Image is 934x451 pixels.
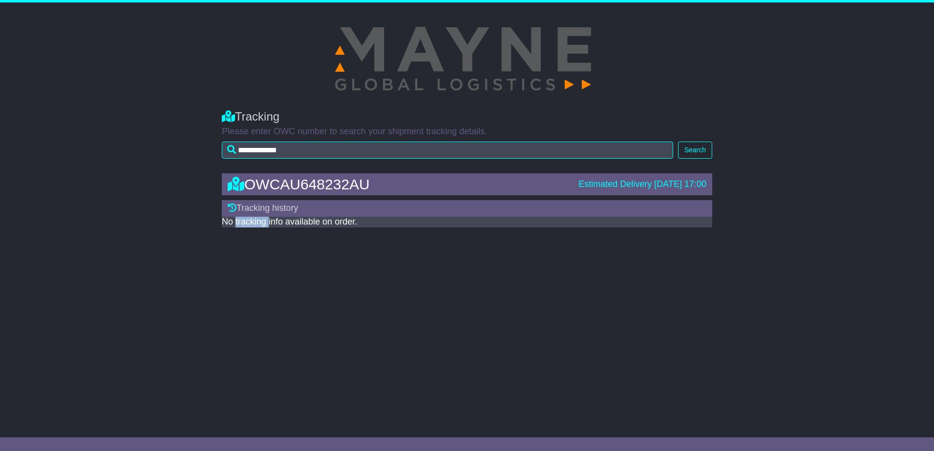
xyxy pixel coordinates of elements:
div: OWCAU648232AU [223,176,573,192]
div: Tracking history [222,200,712,217]
div: Estimated Delivery [DATE] 17:00 [578,179,706,190]
p: Please enter OWC number to search your shipment tracking details. [222,126,712,137]
div: Tracking [222,110,712,124]
img: GetCustomerLogo [331,17,603,100]
button: Search [678,142,712,159]
div: No tracking info available on order. [222,217,712,227]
